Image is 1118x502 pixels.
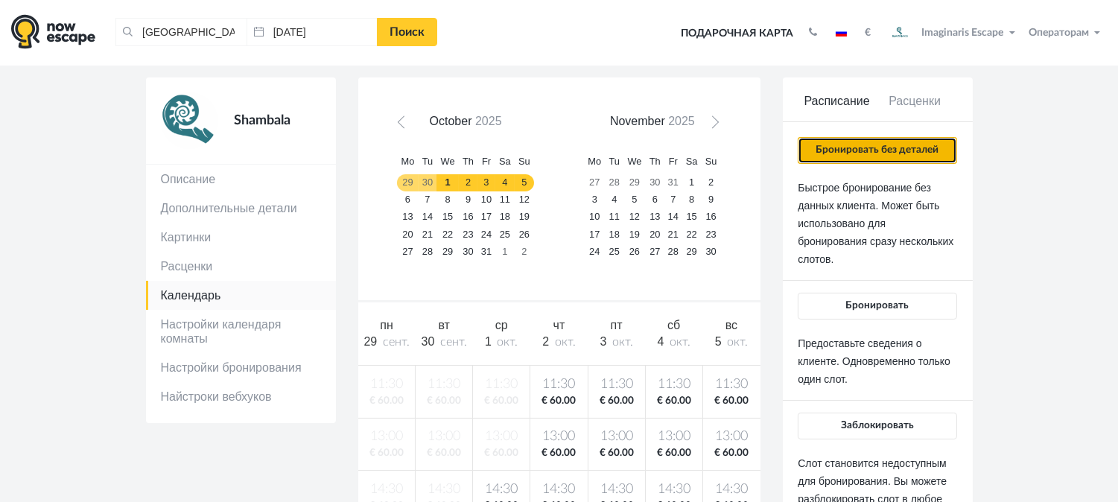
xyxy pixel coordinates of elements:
[664,191,682,209] a: 7
[395,115,416,136] a: Prev
[533,480,584,499] span: 14:30
[798,93,876,122] a: Расписание
[605,209,623,226] a: 11
[436,174,459,191] a: 1
[591,480,642,499] span: 14:30
[397,191,418,209] a: 6
[605,174,623,191] a: 28
[419,243,437,260] a: 28
[477,174,495,191] a: 3
[727,336,748,348] span: окт.
[669,156,678,167] span: Friday
[591,446,642,460] span: € 60.00
[146,310,336,353] a: Настройки календаря комнаты
[477,226,495,243] a: 24
[676,17,798,50] a: Подарочная карта
[646,209,664,226] a: 13
[591,375,642,394] span: 11:30
[459,243,477,260] a: 30
[397,243,418,260] a: 27
[459,174,477,191] a: 2
[588,156,601,167] span: Monday
[682,174,702,191] a: 1
[430,115,472,127] span: October
[876,93,954,122] a: Расценки
[706,394,757,408] span: € 60.00
[495,209,515,226] a: 18
[591,394,642,408] span: € 60.00
[459,191,477,209] a: 9
[533,375,584,394] span: 11:30
[664,243,682,260] a: 28
[436,191,459,209] a: 8
[419,191,437,209] a: 7
[495,226,515,243] a: 25
[658,335,664,348] span: 4
[380,319,393,331] span: пн
[865,28,871,38] strong: €
[419,174,437,191] a: 30
[857,25,878,40] button: €
[146,382,336,411] a: Найстроки вебхуков
[146,281,336,310] a: Календарь
[419,209,437,226] a: 14
[515,191,534,209] a: 12
[533,394,584,408] span: € 60.00
[499,156,511,167] span: Saturday
[605,243,623,260] a: 25
[555,336,576,348] span: окт.
[682,191,702,209] a: 8
[682,243,702,260] a: 29
[440,336,467,348] span: сент.
[377,18,437,46] a: Поиск
[798,413,956,439] button: Заблокировать
[584,226,605,243] a: 17
[495,174,515,191] a: 4
[591,428,642,446] span: 13:00
[553,319,565,331] span: чт
[584,209,605,226] a: 10
[798,293,956,320] button: Бронировать
[882,18,1022,48] button: Imaginaris Escape
[702,115,723,136] a: Next
[146,353,336,382] a: Настройки бронирования
[664,174,682,191] a: 31
[609,156,620,167] span: Tuesday
[649,480,699,499] span: 14:30
[922,25,1004,38] span: Imaginaris Escape
[584,174,605,191] a: 27
[436,243,459,260] a: 29
[706,119,718,131] span: Next
[836,29,847,36] img: ru.jpg
[459,226,477,243] a: 23
[605,226,623,243] a: 18
[397,209,418,226] a: 13
[646,191,664,209] a: 6
[584,243,605,260] a: 24
[441,156,455,167] span: Wednesday
[798,179,956,268] p: Быстрое бронирование без данных клиента. Может быть использовано для бронирования сразу нескольки...
[422,156,433,167] span: Tuesday
[646,243,664,260] a: 27
[495,243,515,260] a: 1
[515,174,534,191] a: 5
[146,223,336,252] a: Картинки
[649,446,699,460] span: € 60.00
[477,243,495,260] a: 31
[649,156,661,167] span: Thursday
[725,319,737,331] span: вс
[686,156,698,167] span: Saturday
[115,18,247,46] input: Город или название квеста
[146,194,336,223] a: Дополнительные детали
[438,319,449,331] span: вт
[623,209,646,226] a: 12
[649,375,699,394] span: 11:30
[397,174,418,191] a: 29
[605,191,623,209] a: 4
[702,209,721,226] a: 16
[623,191,646,209] a: 5
[11,14,95,49] img: logo
[706,428,757,446] span: 13:00
[702,243,721,260] a: 30
[363,335,377,348] span: 29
